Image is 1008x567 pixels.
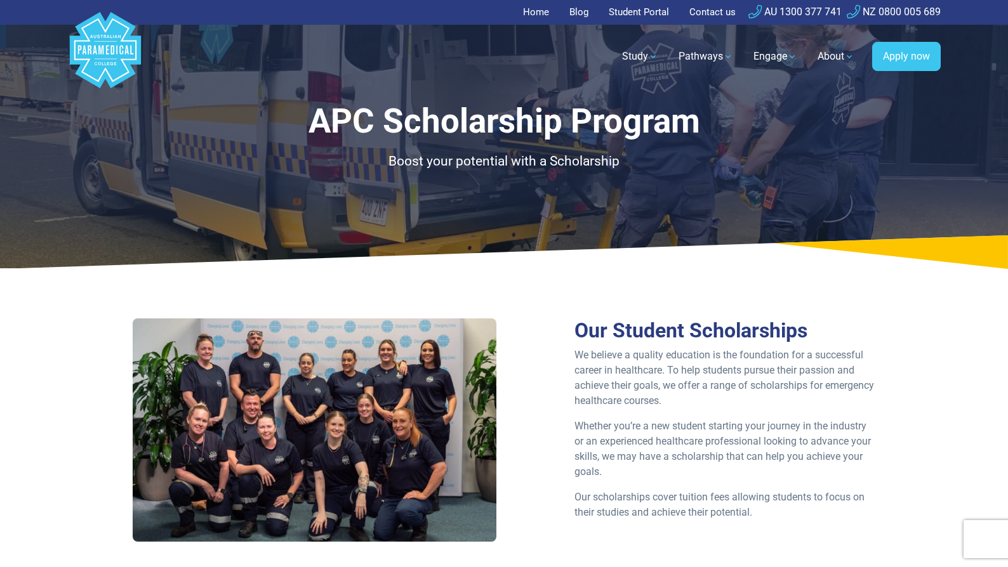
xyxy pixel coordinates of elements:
h1: APC Scholarship Program [133,101,875,141]
a: About [810,39,862,74]
p: Boost your potential with a Scholarship [133,152,875,172]
a: Apply now [872,42,941,71]
a: Engage [746,39,805,74]
p: We believe a quality education is the foundation for a successful career in healthcare. To help s... [574,348,875,408]
h2: Our Student Scholarships [574,318,875,342]
p: Our scholarships cover tuition fees allowing students to focus on their studies and achieve their... [574,490,875,520]
a: AU 1300 377 741 [748,6,842,18]
p: Whether you’re a new student starting your journey in the industry or an experienced healthcare p... [574,419,875,479]
a: Study [614,39,666,74]
a: Pathways [671,39,741,74]
a: NZ 0800 005 689 [847,6,941,18]
a: Australian Paramedical College [67,25,143,89]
